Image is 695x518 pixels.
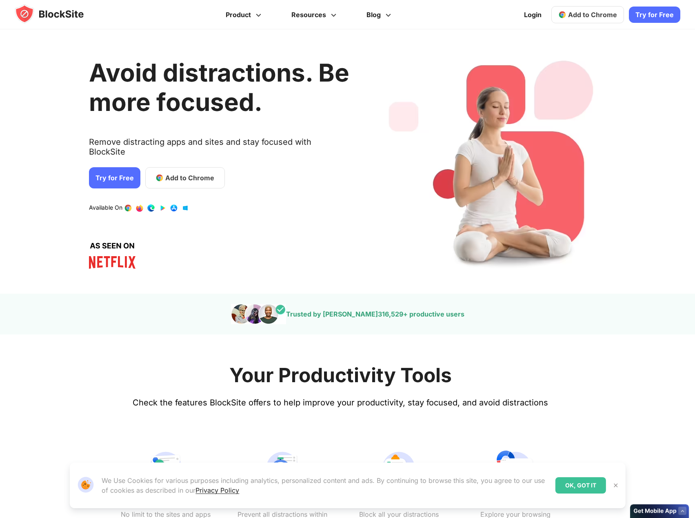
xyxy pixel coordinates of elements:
a: Add to Chrome [145,167,225,188]
text: Remove distracting apps and sites and stay focused with BlockSite [89,137,349,163]
h2: Your Productivity Tools [229,363,452,387]
a: Add to Chrome [551,6,624,23]
text: Available On [89,204,122,212]
span: Add to Chrome [165,173,214,183]
span: Add to Chrome [568,11,617,19]
a: Try for Free [629,7,680,23]
a: Try for Free [89,167,140,188]
span: 316,529 [378,310,403,318]
div: OK, GOT IT [555,477,606,494]
a: Login [519,5,546,24]
text: Check the features BlockSite offers to help improve your productivity, stay focused, and avoid di... [133,398,548,407]
text: Trusted by [PERSON_NAME] + productive users [286,310,464,318]
img: blocksite-icon.5d769676.svg [15,4,100,24]
a: Privacy Policy [195,486,239,494]
h1: Avoid distractions. Be more focused. [89,58,349,117]
button: Close [611,480,621,491]
p: We Use Cookies for various purposes including analytics, personalized content and ads. By continu... [102,476,548,495]
img: chrome-icon.svg [558,11,566,19]
img: Close [613,482,619,489]
img: pepole images [231,304,286,324]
